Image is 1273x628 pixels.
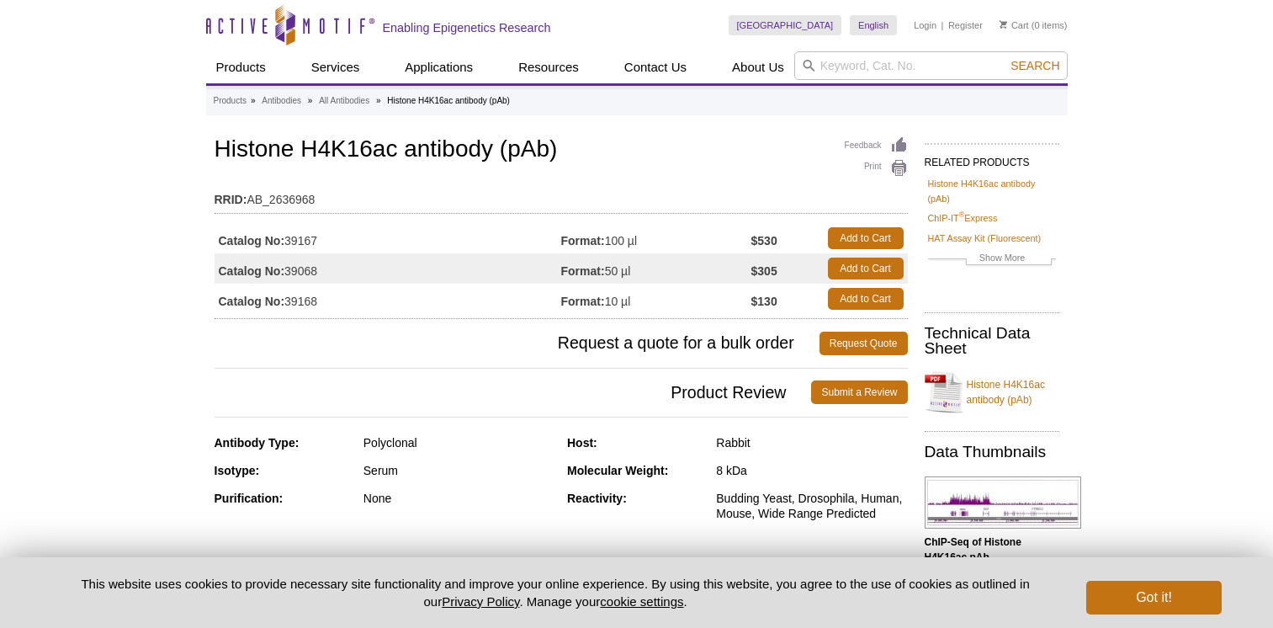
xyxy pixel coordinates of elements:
div: Polyclonal [363,435,554,450]
a: Add to Cart [828,227,904,249]
a: Histone H4K16ac antibody (pAb) [928,176,1056,206]
img: Your Cart [1000,20,1007,29]
a: ChIP-IT®Express [928,210,998,226]
button: cookie settings [600,594,683,609]
h2: Technical Data Sheet [925,326,1059,356]
a: Show More [928,250,1056,269]
a: About Us [722,51,794,83]
a: Contact Us [614,51,697,83]
strong: Purification: [215,492,284,505]
span: Search [1010,59,1059,72]
li: Histone H4K16ac antibody (pAb) [387,96,510,105]
td: AB_2636968 [215,182,908,209]
img: Histone H4K16ac antibody (pAb) tested by ChIP-Seq. [925,476,1081,529]
strong: Molecular Weight: [567,464,668,477]
strong: Antibody Type: [215,436,300,450]
td: 100 µl [561,223,751,253]
strong: Format: [561,233,605,248]
a: Cart [1000,19,1029,31]
a: HAT Assay Kit (Fluorescent) [928,231,1042,246]
a: Resources [508,51,589,83]
strong: $130 [751,294,777,309]
li: (0 items) [1000,15,1068,35]
div: Serum [363,463,554,478]
sup: ® [959,211,965,220]
strong: Host: [567,436,597,450]
li: » [376,96,381,105]
a: All Antibodies [319,93,369,109]
a: Request Quote [819,332,908,355]
a: Privacy Policy [442,594,519,609]
strong: Isotype: [215,464,260,477]
a: Products [206,51,276,83]
strong: $305 [751,263,777,279]
span: Request a quote for a bulk order [215,332,819,355]
h2: Enabling Epigenetics Research [383,20,551,35]
a: Submit a Review [811,381,907,404]
button: Search [1005,58,1064,73]
a: Login [914,19,936,31]
a: Antibodies [262,93,301,109]
strong: Catalog No: [219,233,285,248]
li: | [941,15,944,35]
span: Product Review [215,381,812,404]
h2: Data Thumbnails [925,444,1059,460]
h1: Histone H4K16ac antibody (pAb) [215,136,908,165]
input: Keyword, Cat. No. [794,51,1068,80]
div: None [363,491,554,506]
div: 8 kDa [716,463,907,478]
td: 10 µl [561,284,751,314]
a: Add to Cart [828,288,904,310]
strong: Catalog No: [219,294,285,309]
strong: $530 [751,233,777,248]
a: [GEOGRAPHIC_DATA] [729,15,842,35]
li: » [308,96,313,105]
h2: RELATED PRODUCTS [925,143,1059,173]
p: This website uses cookies to provide necessary site functionality and improve your online experie... [52,575,1059,610]
strong: Format: [561,263,605,279]
a: Add to Cart [828,258,904,279]
strong: Catalog No: [219,263,285,279]
b: ChIP-Seq of Histone H4K16ac pAb. [925,536,1021,563]
a: Applications [395,51,483,83]
p: (Click image to enlarge and see details.) [925,535,1059,595]
a: Feedback [845,136,908,155]
td: 50 µl [561,253,751,284]
a: Products [214,93,247,109]
a: Register [948,19,983,31]
div: Budding Yeast, Drosophila, Human, Mouse, Wide Range Predicted [716,491,907,521]
td: 39168 [215,284,561,314]
td: 39068 [215,253,561,284]
a: Services [301,51,370,83]
div: Rabbit [716,435,907,450]
strong: RRID: [215,192,247,207]
strong: Reactivity: [567,492,627,505]
li: » [251,96,256,105]
a: English [850,15,897,35]
td: 39167 [215,223,561,253]
a: Histone H4K16ac antibody (pAb) [925,367,1059,418]
a: Print [845,159,908,178]
button: Got it! [1086,581,1221,615]
strong: Format: [561,294,605,309]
